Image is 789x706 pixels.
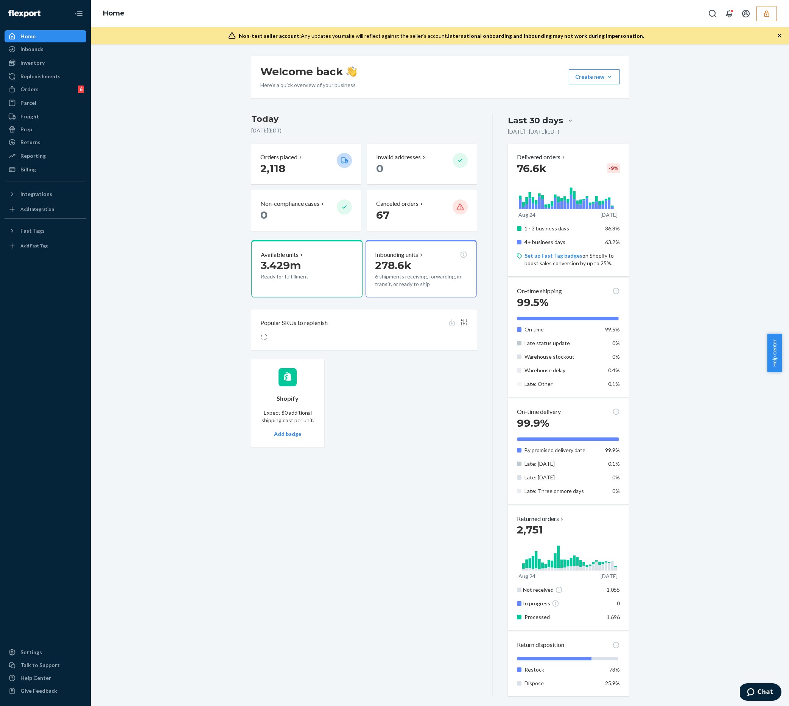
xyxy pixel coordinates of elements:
[5,30,86,42] a: Home
[20,113,39,120] div: Freight
[20,687,57,695] div: Give Feedback
[524,446,599,454] p: By promised delivery date
[524,680,599,687] p: Dispose
[767,334,782,372] span: Help Center
[251,113,477,125] h3: Today
[609,666,620,673] span: 73%
[260,153,297,162] p: Orders placed
[605,447,620,453] span: 99.9%
[260,65,357,78] h1: Welcome back
[617,600,620,606] span: 0
[605,225,620,232] span: 36.8%
[5,57,86,69] a: Inventory
[524,613,599,621] p: Processed
[251,240,363,297] button: Available units3.429mReady for fulfillment
[5,203,86,215] a: Add Integration
[518,572,535,580] p: Aug 24
[601,572,618,580] p: [DATE]
[376,208,389,221] span: 67
[260,81,357,89] p: Here’s a quick overview of your business
[260,199,319,208] p: Non-compliance cases
[20,73,61,80] div: Replenishments
[5,240,86,252] a: Add Fast Tag
[5,646,86,658] a: Settings
[5,83,86,95] a: Orders6
[524,380,599,388] p: Late: Other
[517,287,562,295] p: On-time shipping
[5,225,86,237] button: Fast Tags
[376,153,421,162] p: Invalid addresses
[261,250,299,259] p: Available units
[274,430,301,438] p: Add badge
[20,190,52,198] div: Integrations
[20,138,40,146] div: Returns
[508,115,563,126] div: Last 30 days
[605,239,620,245] span: 63.2%
[346,66,357,77] img: hand-wave emoji
[523,600,601,607] div: In progress
[517,296,549,309] span: 99.5%
[518,211,535,219] p: Aug 24
[20,648,42,656] div: Settings
[524,252,619,267] p: on Shopify to boost sales conversion by up to 25%.
[260,162,285,175] span: 2,118
[5,163,86,176] a: Billing
[375,259,411,272] span: 278.6k
[261,273,331,280] p: Ready for fulfillment
[612,488,620,494] span: 0%
[569,69,620,84] button: Create new
[524,353,599,361] p: Warehouse stockout
[20,126,32,133] div: Prep
[738,6,753,21] button: Open account menu
[612,353,620,360] span: 0%
[722,6,737,21] button: Open notifications
[517,407,561,416] p: On-time delivery
[239,33,301,39] span: Non-test seller account:
[20,206,54,212] div: Add Integration
[5,188,86,200] button: Integrations
[103,9,124,17] a: Home
[376,199,419,208] p: Canceled orders
[239,32,644,40] div: Any updates you make will reflect against the seller's account.
[251,127,477,134] p: [DATE] ( EDT )
[608,381,620,387] span: 0.1%
[5,123,86,135] a: Prep
[251,190,361,231] button: Non-compliance cases 0
[524,339,599,347] p: Late status update
[20,166,36,173] div: Billing
[601,211,618,219] p: [DATE]
[524,474,599,481] p: Late: [DATE]
[20,674,51,682] div: Help Center
[524,666,599,673] p: Restock
[5,150,86,162] a: Reporting
[251,144,361,184] button: Orders placed 2,118
[20,227,45,235] div: Fast Tags
[517,523,543,536] span: 2,751
[740,683,781,702] iframe: Opens a widget where you can chat to one of our agents
[524,225,599,232] p: 1 - 3 business days
[71,6,86,21] button: Close Navigation
[607,614,620,620] span: 1,696
[20,661,60,669] div: Talk to Support
[517,515,565,523] p: Returned orders
[608,460,620,467] span: 0.1%
[517,153,566,162] button: Delivered orders
[5,659,86,671] button: Talk to Support
[705,6,720,21] button: Open Search Box
[20,59,45,67] div: Inventory
[612,474,620,481] span: 0%
[605,326,620,333] span: 99.5%
[524,238,599,246] p: 4+ business days
[277,394,299,403] p: Shopify
[448,33,644,39] span: International onboarding and inbounding may not work during impersonation.
[607,163,620,173] div: -9 %
[260,208,268,221] span: 0
[78,86,84,93] div: 6
[375,250,418,259] p: Inbounding units
[20,33,36,40] div: Home
[608,367,620,373] span: 0.4%
[5,97,86,109] a: Parcel
[366,240,477,297] button: Inbounding units278.6k6 shipments receiving, forwarding, in transit, or ready to ship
